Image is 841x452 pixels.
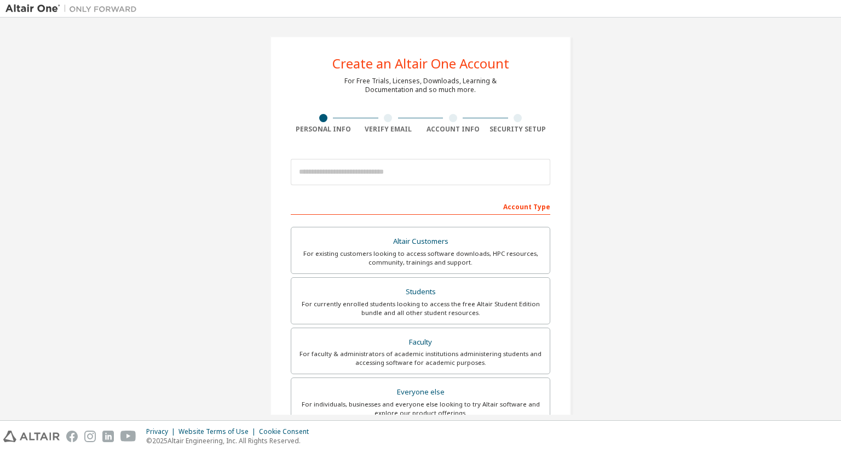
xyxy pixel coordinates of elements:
[146,436,315,445] p: © 2025 Altair Engineering, Inc. All Rights Reserved.
[102,431,114,442] img: linkedin.svg
[259,427,315,436] div: Cookie Consent
[298,335,543,350] div: Faculty
[84,431,96,442] img: instagram.svg
[5,3,142,14] img: Altair One
[146,427,178,436] div: Privacy
[420,125,486,134] div: Account Info
[486,125,551,134] div: Security Setup
[298,234,543,249] div: Altair Customers
[3,431,60,442] img: altair_logo.svg
[298,400,543,417] div: For individuals, businesses and everyone else looking to try Altair software and explore our prod...
[332,57,509,70] div: Create an Altair One Account
[298,284,543,300] div: Students
[178,427,259,436] div: Website Terms of Use
[298,385,543,400] div: Everyone else
[298,249,543,267] div: For existing customers looking to access software downloads, HPC resources, community, trainings ...
[344,77,497,94] div: For Free Trials, Licenses, Downloads, Learning & Documentation and so much more.
[120,431,136,442] img: youtube.svg
[66,431,78,442] img: facebook.svg
[298,350,543,367] div: For faculty & administrators of academic institutions administering students and accessing softwa...
[291,125,356,134] div: Personal Info
[356,125,421,134] div: Verify Email
[291,197,550,215] div: Account Type
[298,300,543,317] div: For currently enrolled students looking to access the free Altair Student Edition bundle and all ...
